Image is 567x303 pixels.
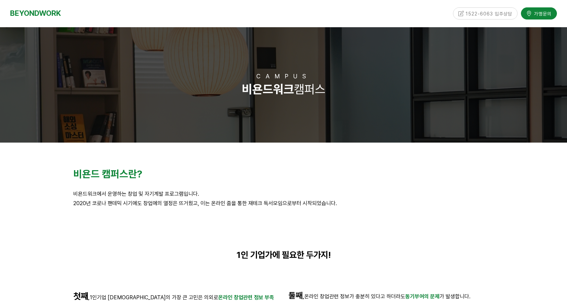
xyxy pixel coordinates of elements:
[218,294,274,301] span: 온라인 창업관련 정보 부족
[242,82,294,97] strong: 비욘드워크
[10,7,61,20] a: BEYONDWORK
[532,10,552,16] span: 가맹문의
[303,293,304,300] strong: ,
[128,168,142,180] span: 란?
[73,168,100,180] span: 비욘드
[236,250,331,260] strong: 1인 기업가에 필요한 두가지!
[521,7,557,19] a: 가맹문의
[73,199,494,208] p: 2020년 코로나 팬데믹 시기에도 창업에의 열정은 뜨거웠고, 이는 온라인 줌을 통한 재테크 독서모임으로부터 시작되었습니다.
[242,82,325,97] span: 캠퍼스
[73,189,494,198] p: 비욘드워크에서 운영하는 창업 및 자기계발 프로그램입니다.
[102,168,128,180] strong: 캠퍼스
[88,294,90,301] strong: ,
[289,291,494,301] p: 온라인 창업관련 정보가 충분히 있다고 하더라도 가 발생합니다.
[73,291,88,301] strong: 첫째
[256,73,311,80] span: CAMPUS
[289,291,303,300] strong: 둘째
[405,293,440,300] span: 동기부여의 문제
